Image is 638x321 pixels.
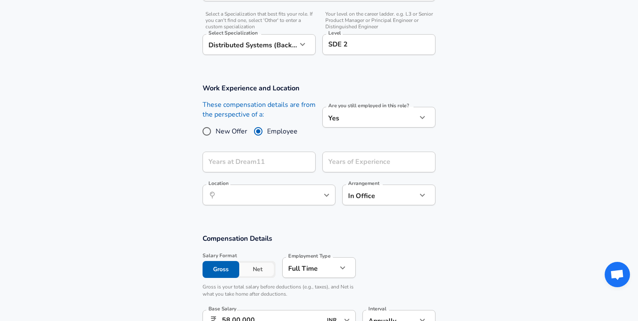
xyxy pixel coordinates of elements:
span: Employee [267,126,297,136]
label: Select Specialization [208,30,257,35]
label: Are you still employed in this role? [328,103,409,108]
div: Full Time [282,257,337,278]
input: 7 [322,152,417,172]
label: These compensation details are from the perspective of a: [203,100,316,120]
div: Yes [322,107,417,128]
label: Location [208,181,228,186]
div: In Office [342,185,404,205]
button: Gross [203,261,239,278]
label: Base Salary [208,306,236,311]
div: Distributed Systems (Back-End) [203,34,297,55]
span: Select a Specialization that best fits your role. If you can't find one, select 'Other' to enter ... [203,11,316,30]
input: L3 [326,38,432,51]
p: Gross is your total salary before deductions (e.g., taxes), and Net is what you take home after d... [203,283,356,298]
span: Your level on the career ladder. e.g. L3 or Senior Product Manager or Principal Engineer or Disti... [322,11,435,30]
h3: Compensation Details [203,234,435,243]
label: Level [328,30,341,35]
div: Open chat [605,262,630,287]
input: 0 [203,152,297,172]
label: Interval [368,306,387,311]
h3: Work Experience and Location [203,83,435,93]
label: Arrangement [348,181,379,186]
span: New Offer [216,126,247,136]
span: Salary Format [203,252,276,259]
label: Employment Type [288,253,331,258]
button: Net [239,261,276,278]
button: Open [321,189,333,201]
